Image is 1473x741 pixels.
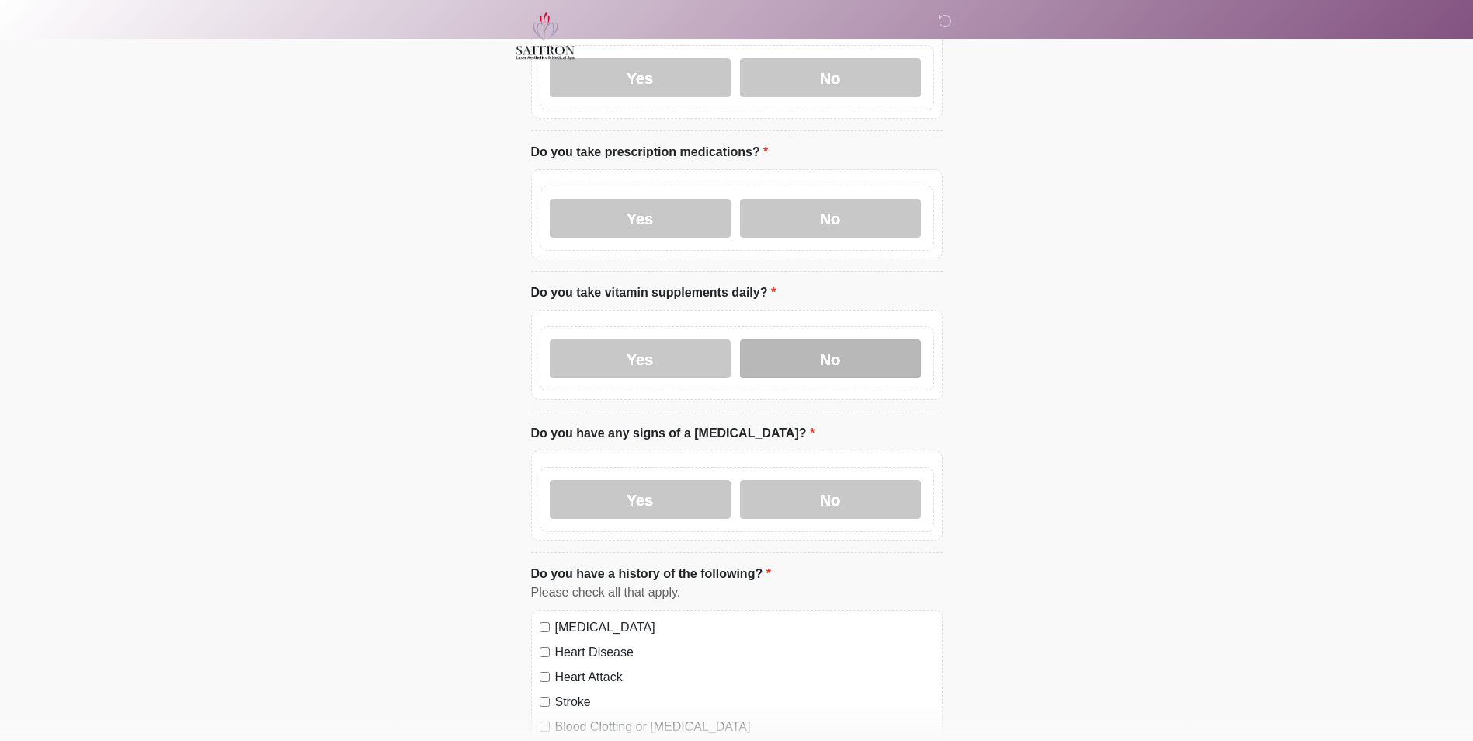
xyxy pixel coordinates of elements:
label: No [740,339,921,378]
div: Please check all that apply. [531,583,943,602]
input: Heart Disease [540,647,550,657]
label: Heart Attack [555,668,934,687]
input: [MEDICAL_DATA] [540,622,550,632]
label: No [740,480,921,519]
label: Heart Disease [555,643,934,662]
label: No [740,199,921,238]
label: [MEDICAL_DATA] [555,618,934,637]
img: Saffron Laser Aesthetics and Medical Spa Logo [516,12,576,60]
label: Do you take vitamin supplements daily? [531,284,776,302]
label: Yes [550,199,731,238]
label: Blood Clotting or [MEDICAL_DATA] [555,718,934,736]
label: Do you take prescription medications? [531,143,769,162]
label: Yes [550,480,731,519]
label: Stroke [555,693,934,711]
input: Heart Attack [540,672,550,682]
input: Stroke [540,697,550,707]
label: Do you have a history of the following? [531,565,771,583]
label: Yes [550,339,731,378]
label: No [740,58,921,97]
label: Do you have any signs of a [MEDICAL_DATA]? [531,424,815,443]
input: Blood Clotting or [MEDICAL_DATA] [540,722,550,732]
label: Yes [550,58,731,97]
